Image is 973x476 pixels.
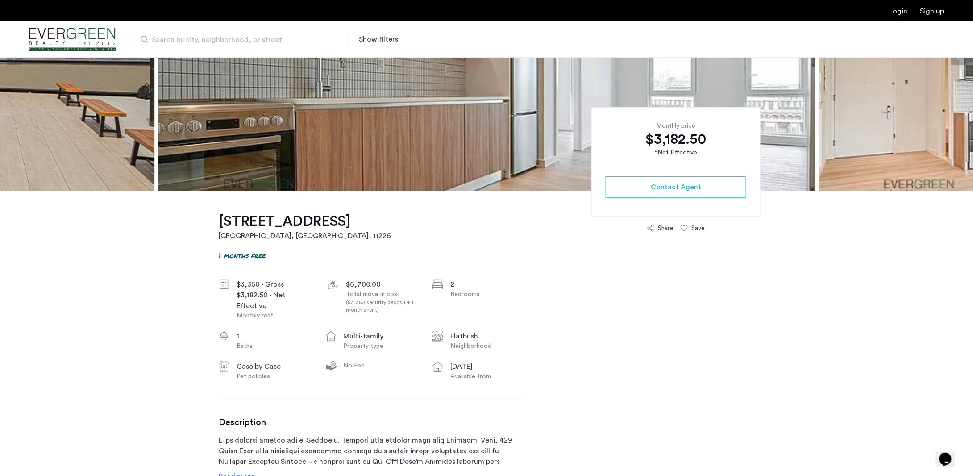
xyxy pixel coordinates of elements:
div: Case by Case [237,361,312,372]
div: [DATE] [450,361,525,372]
div: Neighborhood [450,342,525,351]
h3: Description [219,417,525,428]
div: Bedrooms [450,290,525,299]
h1: [STREET_ADDRESS] [219,213,391,230]
div: $3,182.50 - Net Effective [237,290,312,311]
p: 1 months free [219,250,266,260]
div: Total move in cost [346,290,421,314]
div: Baths [237,342,312,351]
a: Cazamio Logo [29,23,116,56]
div: $3,182.50 [606,130,746,148]
div: Monthly price [606,121,746,130]
div: *Net Effective [606,148,746,158]
input: Apartment Search [134,29,348,50]
span: Search by city, neighborhood, or street. [152,34,323,45]
div: Property type [344,342,419,351]
div: Available from [450,372,525,381]
button: button [606,176,746,198]
div: No Fee [344,361,419,370]
a: [STREET_ADDRESS][GEOGRAPHIC_DATA], [GEOGRAPHIC_DATA], 11226 [219,213,391,241]
a: Registration [920,8,944,15]
p: L ips dolorsi ametco adi el Seddoeiu. Tempori utla etdolor magn aliq Enimadmi Veni, 429 Quisn Exe... [219,435,525,467]
div: 2 [450,279,525,290]
img: logo [29,23,116,56]
div: Pet policies [237,372,312,381]
div: Share [658,224,674,233]
div: $3,350 - Gross [237,279,312,290]
div: Flatbush [450,331,525,342]
div: $6,700.00 [346,279,421,290]
div: ($3,350 security deposit + 1 month's rent) [346,299,421,314]
button: Show or hide filters [359,34,398,45]
h2: [GEOGRAPHIC_DATA], [GEOGRAPHIC_DATA] , 11226 [219,230,391,241]
div: Save [691,224,705,233]
span: Contact Agent [651,182,701,192]
a: Login [890,8,908,15]
iframe: chat widget [936,440,964,467]
div: Monthly rent [237,311,312,320]
div: 1 [237,331,312,342]
div: multi-family [344,331,419,342]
